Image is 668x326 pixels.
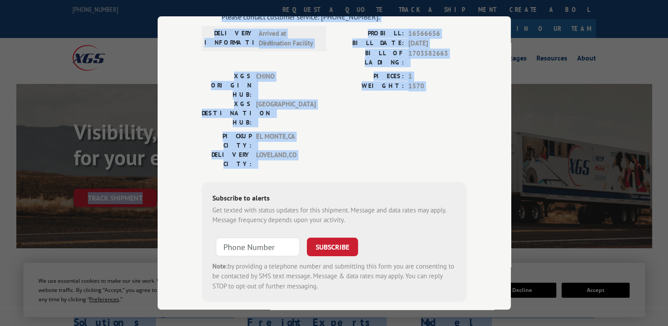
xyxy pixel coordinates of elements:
span: CHINO [256,71,316,99]
span: 1570 [408,81,467,91]
label: XGS ORIGIN HUB: [202,71,252,99]
div: Subscribe to alerts [212,192,456,205]
label: PICKUP CITY: [202,131,252,150]
label: XGS DESTINATION HUB: [202,99,252,127]
label: WEIGHT: [334,81,404,91]
span: LOVELAND , CO [256,150,316,168]
button: SUBSCRIBE [307,237,358,256]
div: by providing a telephone number and submitting this form you are consenting to be contacted by SM... [212,261,456,291]
span: 1 [408,71,467,81]
input: Phone Number [216,237,300,256]
span: 1703582663 [408,48,467,67]
span: 16566656 [408,28,467,38]
span: [GEOGRAPHIC_DATA] [256,99,316,127]
span: [DATE] [408,38,467,49]
strong: Note: [212,262,228,270]
label: DELIVERY CITY: [202,150,252,168]
div: Get texted with status updates for this shipment. Message and data rates may apply. Message frequ... [212,205,456,225]
span: EL MONTE , CA [256,131,316,150]
div: Please contact customer service: [PHONE_NUMBER]. [222,11,467,22]
label: PIECES: [334,71,404,81]
label: BILL DATE: [334,38,404,49]
label: PROBILL: [334,28,404,38]
label: BILL OF LADING: [334,48,404,67]
span: Arrived at Destination Facility [259,28,318,48]
label: DELIVERY INFORMATION: [204,28,254,48]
